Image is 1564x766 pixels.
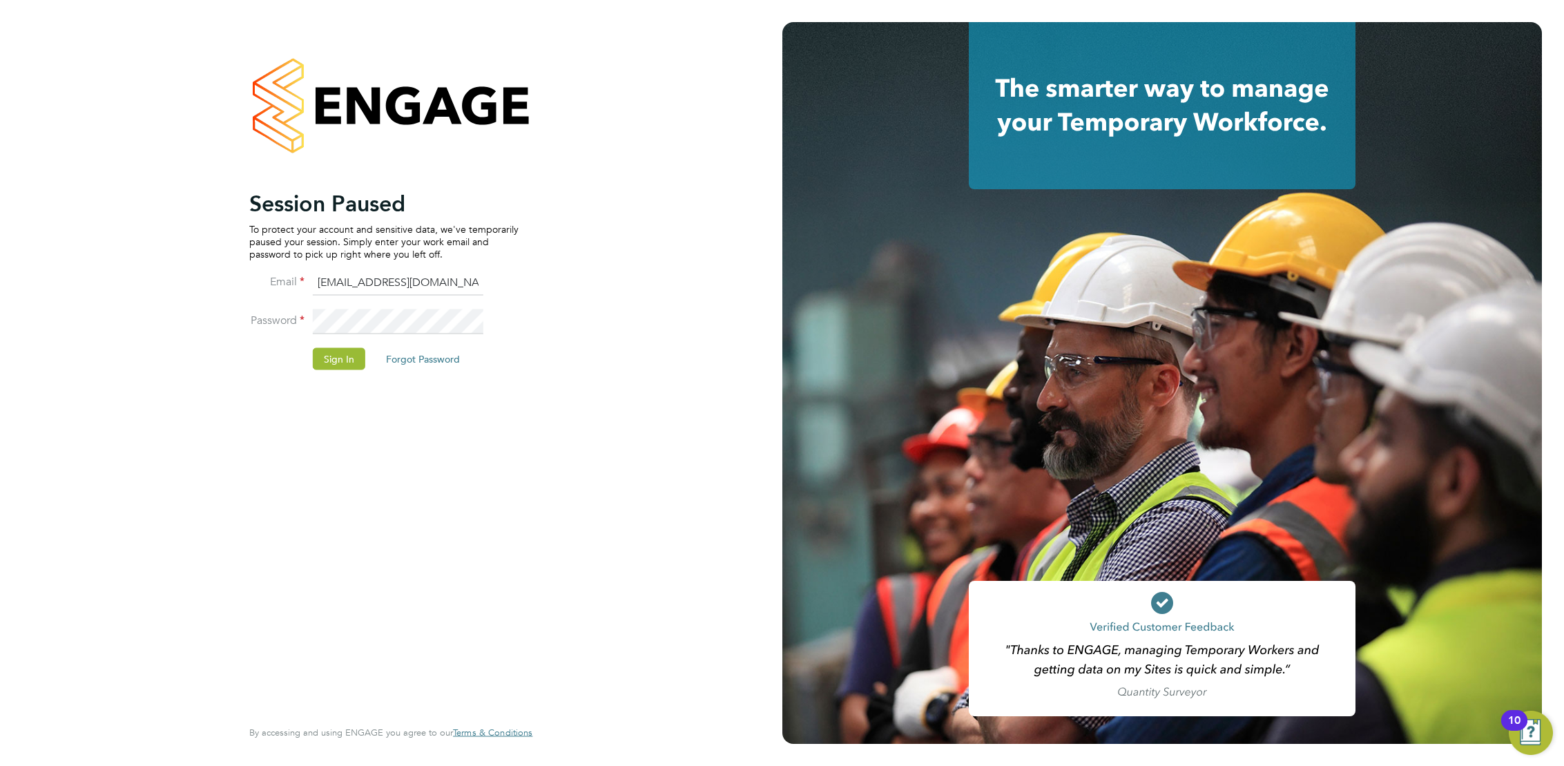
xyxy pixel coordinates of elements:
a: Terms & Conditions [453,727,532,738]
button: Sign In [313,347,365,370]
label: Email [249,274,305,289]
h2: Session Paused [249,189,519,217]
button: Forgot Password [375,347,471,370]
input: Enter your work email... [313,271,483,296]
button: Open Resource Center, 10 new notifications [1509,711,1553,755]
div: 10 [1508,720,1520,738]
label: Password [249,313,305,327]
span: Terms & Conditions [453,727,532,738]
span: By accessing and using ENGAGE you agree to our [249,727,532,738]
p: To protect your account and sensitive data, we've temporarily paused your session. Simply enter y... [249,222,519,260]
